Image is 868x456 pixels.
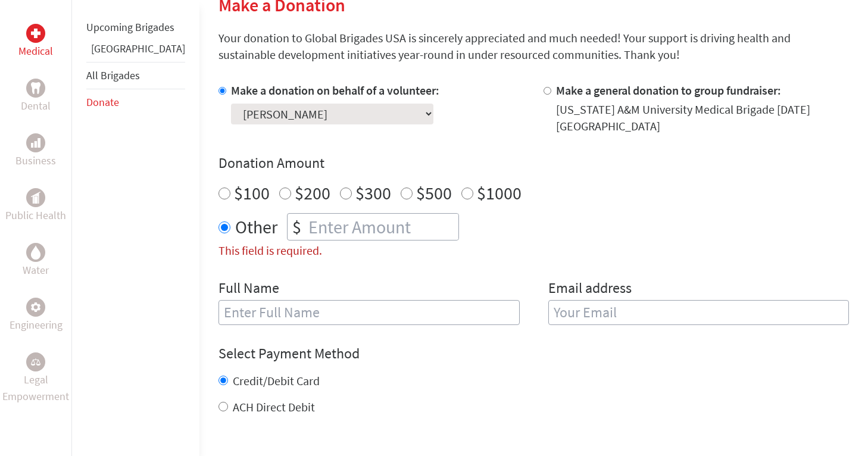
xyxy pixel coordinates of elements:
input: Enter Amount [306,214,458,240]
div: Medical [26,24,45,43]
img: Medical [31,29,40,38]
p: Public Health [5,207,66,224]
label: Full Name [218,279,279,300]
p: Legal Empowerment [2,371,69,405]
label: Other [235,213,277,241]
div: Dental [26,79,45,98]
label: $1000 [477,182,522,204]
li: Panama [86,40,185,62]
li: All Brigades [86,62,185,89]
label: $100 [234,182,270,204]
div: $ [288,214,306,240]
div: Legal Empowerment [26,352,45,371]
h4: Donation Amount [218,154,849,173]
img: Legal Empowerment [31,358,40,366]
label: Make a general donation to group fundraiser: [556,83,781,98]
a: MedicalMedical [18,24,53,60]
a: Upcoming Brigades [86,20,174,34]
label: $300 [355,182,391,204]
label: ACH Direct Debit [233,399,315,414]
label: This field is required. [218,243,322,258]
a: [GEOGRAPHIC_DATA] [91,42,185,55]
p: Water [23,262,49,279]
label: Email address [548,279,632,300]
p: Medical [18,43,53,60]
div: Public Health [26,188,45,207]
a: DentalDental [21,79,51,114]
label: $500 [416,182,452,204]
div: Engineering [26,298,45,317]
input: Enter Full Name [218,300,520,325]
img: Dental [31,82,40,93]
p: Engineering [10,317,63,333]
p: Dental [21,98,51,114]
a: All Brigades [86,68,140,82]
p: Your donation to Global Brigades USA is sincerely appreciated and much needed! Your support is dr... [218,30,849,63]
a: EngineeringEngineering [10,298,63,333]
li: Donate [86,89,185,115]
a: Public HealthPublic Health [5,188,66,224]
label: $200 [295,182,330,204]
a: BusinessBusiness [15,133,56,169]
h4: Select Payment Method [218,344,849,363]
a: Donate [86,95,119,109]
li: Upcoming Brigades [86,14,185,40]
img: Water [31,245,40,259]
div: Business [26,133,45,152]
img: Public Health [31,192,40,204]
p: Business [15,152,56,169]
label: Make a donation on behalf of a volunteer: [231,83,439,98]
a: WaterWater [23,243,49,279]
input: Your Email [548,300,850,325]
label: Credit/Debit Card [233,373,320,388]
img: Business [31,138,40,148]
a: Legal EmpowermentLegal Empowerment [2,352,69,405]
div: [US_STATE] A&M University Medical Brigade [DATE] [GEOGRAPHIC_DATA] [556,101,850,135]
img: Engineering [31,302,40,312]
div: Water [26,243,45,262]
